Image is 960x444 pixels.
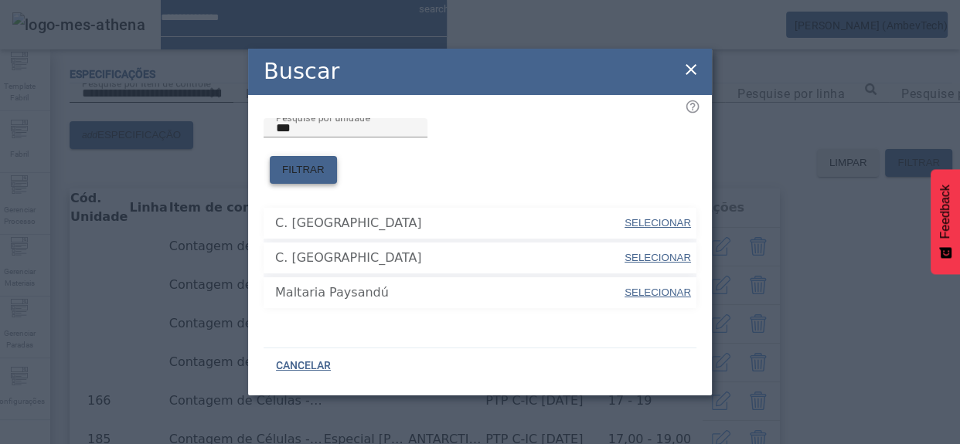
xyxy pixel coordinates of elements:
span: C. [GEOGRAPHIC_DATA] [275,249,623,267]
span: CANCELAR [276,358,331,374]
button: SELECIONAR [623,279,693,307]
button: SELECIONAR [623,244,693,272]
button: Feedback - Mostrar pesquisa [931,169,960,274]
button: SELECIONAR [623,209,693,237]
span: Maltaria Paysandú [275,283,623,302]
button: CANCELAR [264,352,343,380]
span: SELECIONAR [625,252,691,263]
span: FILTRAR [282,162,325,178]
span: SELECIONAR [625,217,691,229]
span: Feedback [938,185,952,239]
h2: Buscar [264,55,339,88]
mat-label: Pesquise por unidade [276,112,370,123]
span: C. [GEOGRAPHIC_DATA] [275,214,623,232]
span: SELECIONAR [625,286,691,298]
button: FILTRAR [270,156,337,184]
